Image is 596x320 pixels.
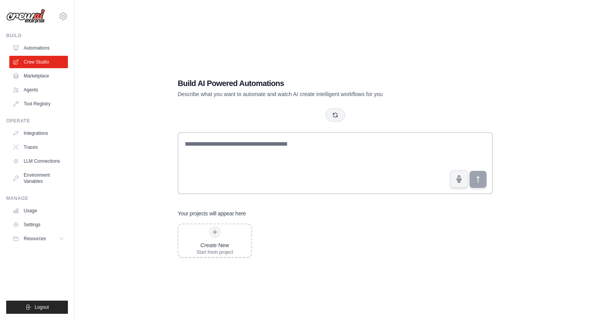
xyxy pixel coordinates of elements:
a: Integrations [9,127,68,139]
div: Build [6,33,68,39]
a: Marketplace [9,70,68,82]
button: Get new suggestions [326,108,345,122]
a: Agents [9,84,68,96]
button: Logout [6,301,68,314]
a: Settings [9,218,68,231]
a: Environment Variables [9,169,68,188]
button: Click to speak your automation idea [450,170,468,188]
div: Start fresh project [196,249,233,255]
span: Logout [35,304,49,310]
a: Automations [9,42,68,54]
a: Tool Registry [9,98,68,110]
button: Resources [9,232,68,245]
a: LLM Connections [9,155,68,167]
h1: Build AI Powered Automations [178,78,438,89]
a: Crew Studio [9,56,68,68]
span: Resources [24,236,46,242]
p: Describe what you want to automate and watch AI create intelligent workflows for you [178,90,438,98]
h3: Your projects will appear here [178,210,246,217]
div: Create New [196,241,233,249]
div: Manage [6,195,68,201]
a: Usage [9,205,68,217]
img: Logo [6,9,45,24]
div: Operate [6,118,68,124]
a: Traces [9,141,68,153]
